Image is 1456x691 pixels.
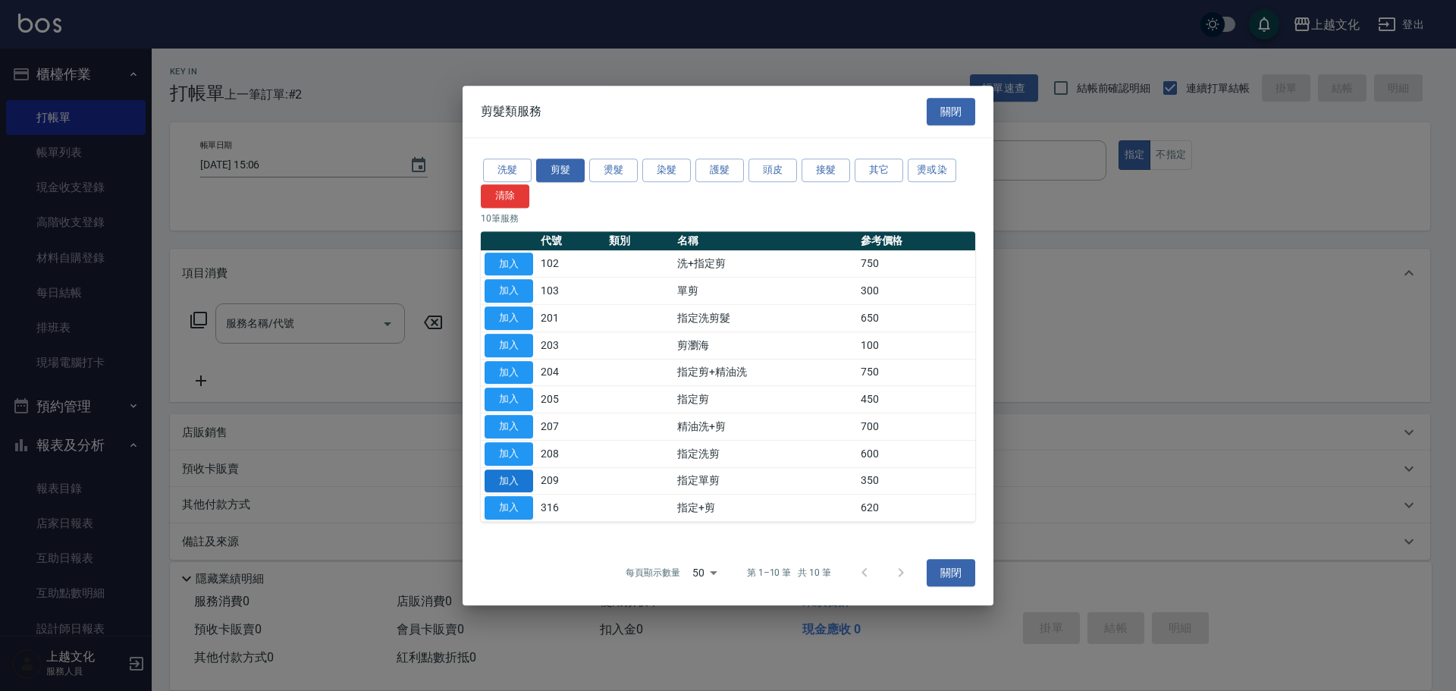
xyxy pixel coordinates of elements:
[673,359,857,386] td: 指定剪+精油洗
[483,159,532,182] button: 洗髮
[537,495,605,522] td: 316
[537,359,605,386] td: 204
[481,104,541,119] span: 剪髮類服務
[537,467,605,495] td: 209
[927,98,975,126] button: 關閉
[686,552,723,593] div: 50
[485,306,533,330] button: 加入
[857,359,975,386] td: 750
[857,305,975,332] td: 650
[857,467,975,495] td: 350
[481,184,529,208] button: 清除
[908,159,956,182] button: 燙或染
[536,159,585,182] button: 剪髮
[857,231,975,251] th: 參考價格
[673,231,857,251] th: 名稱
[857,278,975,305] td: 300
[642,159,691,182] button: 染髮
[673,495,857,522] td: 指定+剪
[857,331,975,359] td: 100
[927,559,975,587] button: 關閉
[857,413,975,441] td: 700
[485,496,533,520] button: 加入
[673,278,857,305] td: 單剪
[673,467,857,495] td: 指定單剪
[857,386,975,413] td: 450
[673,250,857,278] td: 洗+指定剪
[485,253,533,276] button: 加入
[485,388,533,411] button: 加入
[673,386,857,413] td: 指定剪
[485,279,533,303] button: 加入
[485,442,533,466] button: 加入
[485,361,533,385] button: 加入
[748,159,797,182] button: 頭皮
[605,231,673,251] th: 類別
[747,566,831,579] p: 第 1–10 筆 共 10 筆
[589,159,638,182] button: 燙髮
[485,334,533,357] button: 加入
[537,278,605,305] td: 103
[485,470,533,493] button: 加入
[857,495,975,522] td: 620
[537,305,605,332] td: 201
[673,305,857,332] td: 指定洗剪髮
[537,386,605,413] td: 205
[855,159,903,182] button: 其它
[673,413,857,441] td: 精油洗+剪
[537,331,605,359] td: 203
[857,440,975,467] td: 600
[485,415,533,438] button: 加入
[537,231,605,251] th: 代號
[802,159,850,182] button: 接髮
[673,440,857,467] td: 指定洗剪
[673,331,857,359] td: 剪瀏海
[857,250,975,278] td: 750
[537,413,605,441] td: 207
[481,212,975,225] p: 10 筆服務
[626,566,680,579] p: 每頁顯示數量
[537,250,605,278] td: 102
[537,440,605,467] td: 208
[695,159,744,182] button: 護髮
